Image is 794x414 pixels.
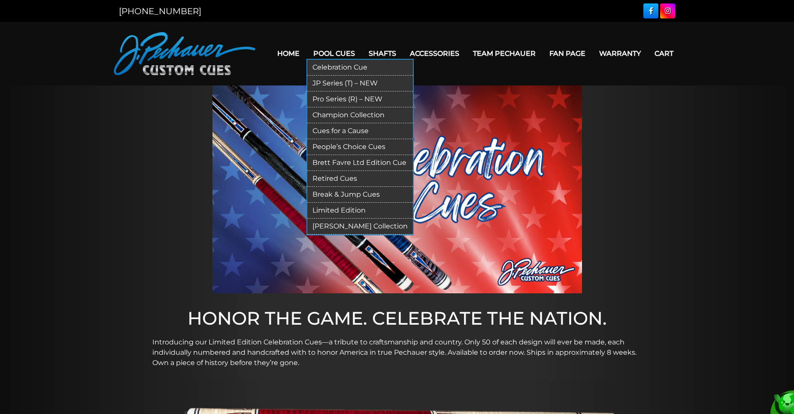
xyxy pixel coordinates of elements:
a: Champion Collection [307,107,413,123]
a: Pool Cues [306,43,362,64]
a: Fan Page [542,43,592,64]
a: Shafts [362,43,403,64]
a: Brett Favre Ltd Edition Cue [307,155,413,171]
a: JP Series (T) – NEW [307,76,413,91]
a: [PHONE_NUMBER] [119,6,201,16]
a: Cart [648,43,680,64]
a: Team Pechauer [466,43,542,64]
a: Accessories [403,43,466,64]
a: Break & Jump Cues [307,187,413,203]
a: People’s Choice Cues [307,139,413,155]
a: Warranty [592,43,648,64]
img: Pechauer Custom Cues [114,32,255,75]
a: Celebration Cue [307,60,413,76]
a: Home [270,43,306,64]
a: Retired Cues [307,171,413,187]
a: Pro Series (R) – NEW [307,91,413,107]
p: Introducing our Limited Edition Celebration Cues—a tribute to craftsmanship and country. Only 50 ... [152,337,642,368]
a: Cues for a Cause [307,123,413,139]
a: [PERSON_NAME] Collection [307,219,413,234]
a: Limited Edition [307,203,413,219]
